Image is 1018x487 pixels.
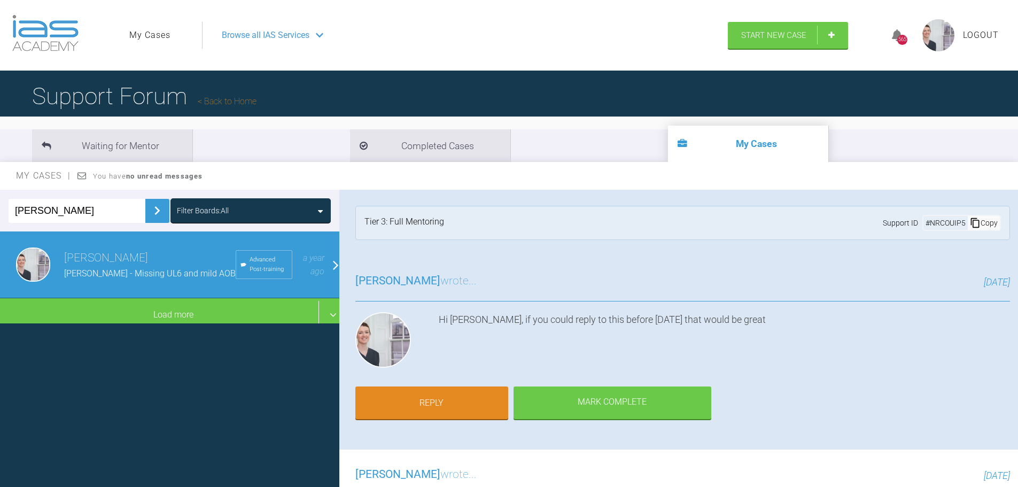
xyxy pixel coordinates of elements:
[355,466,477,484] h3: wrote...
[198,96,257,106] a: Back to Home
[93,172,203,180] span: You have
[350,129,510,162] li: Completed Cases
[897,35,907,45] div: 565
[984,470,1010,481] span: [DATE]
[149,202,166,219] img: chevronRight.28bd32b0.svg
[984,276,1010,288] span: [DATE]
[968,216,1000,230] div: Copy
[16,171,71,181] span: My Cases
[439,312,1010,372] div: Hi [PERSON_NAME], if you could reply to this before [DATE] that would be great
[741,30,806,40] span: Start New Case
[355,272,477,290] h3: wrote...
[12,15,79,51] img: logo-light.3e3ef733.png
[32,129,192,162] li: Waiting for Mentor
[303,253,324,277] span: a year ago
[883,217,918,229] span: Support ID
[963,28,999,42] a: Logout
[668,126,828,162] li: My Cases
[9,199,145,223] input: Enter Case ID or Title
[126,172,203,180] strong: no unread messages
[922,19,954,51] img: profile.png
[728,22,848,49] a: Start New Case
[355,468,440,481] span: [PERSON_NAME]
[129,28,170,42] a: My Cases
[32,78,257,115] h1: Support Forum
[64,268,236,279] span: [PERSON_NAME] - Missing UL6 and mild AOB
[514,386,711,420] div: Mark Complete
[250,255,287,274] span: Advanced Post-training
[355,274,440,287] span: [PERSON_NAME]
[16,248,50,282] img: laura burns
[222,28,309,42] span: Browse all IAS Services
[64,249,236,267] h3: [PERSON_NAME]
[923,217,968,229] div: # NRCOUIP5
[364,215,444,231] div: Tier 3: Full Mentoring
[355,386,508,420] a: Reply
[355,312,411,368] img: laura burns
[177,205,229,217] div: Filter Boards: All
